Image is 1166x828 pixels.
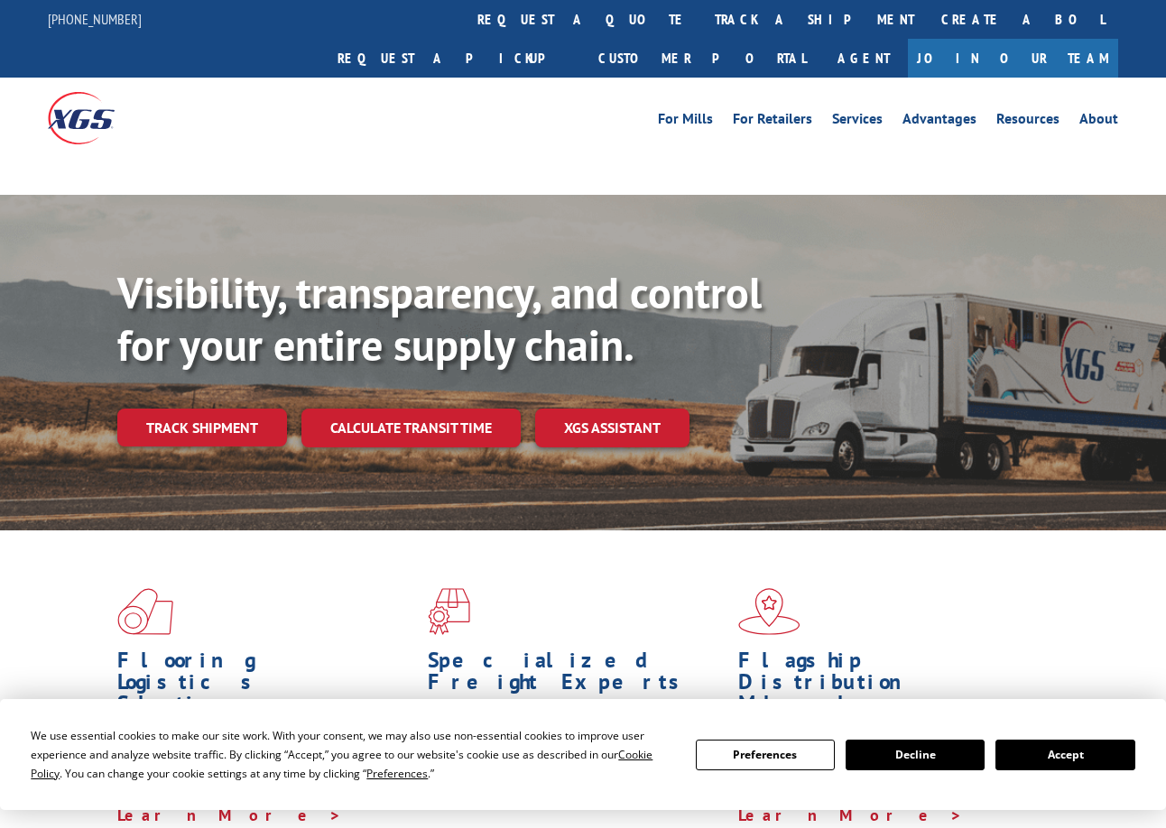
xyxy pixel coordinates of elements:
[585,39,819,78] a: Customer Portal
[996,112,1060,132] a: Resources
[428,588,470,635] img: xgs-icon-focused-on-flooring-red
[738,588,800,635] img: xgs-icon-flagship-distribution-model-red
[696,740,835,770] button: Preferences
[658,112,713,132] a: For Mills
[535,409,689,447] a: XGS ASSISTANT
[908,39,1118,78] a: Join Our Team
[117,264,762,373] b: Visibility, transparency, and control for your entire supply chain.
[48,10,142,28] a: [PHONE_NUMBER]
[31,726,673,783] div: We use essential cookies to make our site work. With your consent, we may also use non-essential ...
[301,409,521,447] a: Calculate transit time
[738,649,1035,723] h1: Flagship Distribution Model
[117,409,287,446] a: Track shipment
[428,649,725,702] h1: Specialized Freight Experts
[846,740,985,770] button: Decline
[738,805,963,825] a: Learn More >
[733,112,812,132] a: For Retailers
[832,112,883,132] a: Services
[366,766,428,781] span: Preferences
[117,805,342,825] a: Learn More >
[995,740,1134,770] button: Accept
[902,112,976,132] a: Advantages
[117,588,173,635] img: xgs-icon-total-supply-chain-intelligence-red
[819,39,908,78] a: Agent
[117,649,414,723] h1: Flooring Logistics Solutions
[1079,112,1118,132] a: About
[324,39,585,78] a: Request a pickup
